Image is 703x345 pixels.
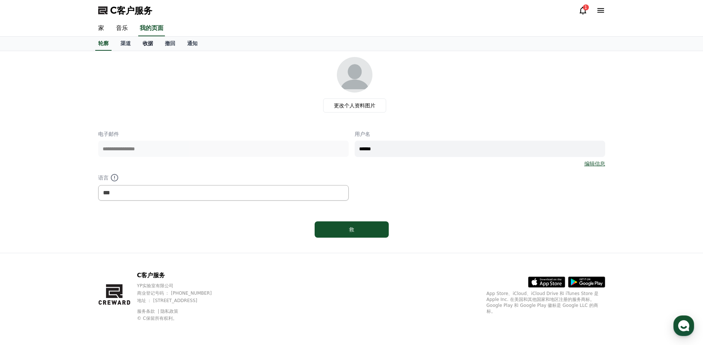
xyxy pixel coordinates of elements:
[137,37,159,51] a: 收据
[137,290,226,296] p: 商业登记号码 ： [PHONE_NUMBER]
[92,21,110,36] a: 家
[584,160,605,167] a: 编辑信息
[98,40,109,46] font: 轮廓
[187,40,198,46] font: 通知
[349,227,354,232] font: 救
[137,271,226,280] p: C客户服务
[138,21,165,36] a: 我的页面
[487,291,605,314] p: App Store、iCloud、iCloud Drive 和 iTunes Store 是 Apple Inc. 在美国和其他国家和地区注册的服务商标。Google Play 和 Google...
[137,283,226,289] p: YP实验室有限公司
[110,21,134,36] a: 音乐
[98,174,109,181] font: 语言
[98,4,152,16] a: C客户服务
[181,37,203,51] a: 通知
[355,130,605,138] p: 用户名
[165,40,175,46] font: 撤回
[137,315,226,321] p: © C保留所有权利。
[95,37,112,51] a: 轮廓
[115,37,137,51] a: 渠道
[137,309,160,314] a: 服务条款
[337,57,372,93] img: profile_image
[98,130,349,138] p: 电子邮件
[578,6,587,15] a: 1
[137,298,226,304] p: 地址 ： [STREET_ADDRESS]
[323,98,386,113] label: 更改个人资料图片
[160,309,178,314] a: 隐私政策
[143,40,153,46] font: 收据
[159,37,181,51] a: 撤回
[110,4,152,16] span: C客户服务
[583,4,589,10] div: 1
[120,40,131,46] font: 渠道
[315,221,389,238] button: 救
